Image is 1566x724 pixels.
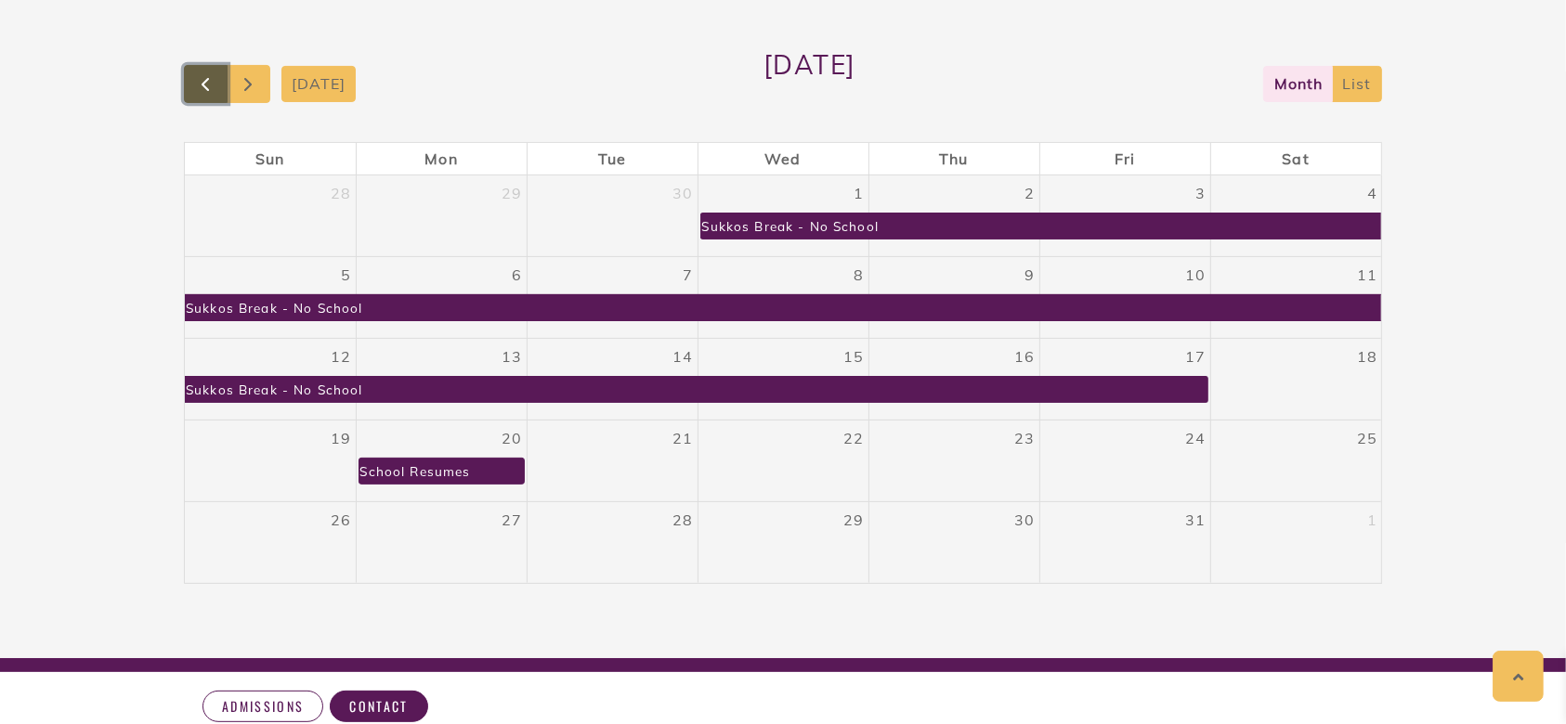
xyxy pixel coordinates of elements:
[669,175,697,211] a: September 30, 2025
[1181,339,1209,374] a: October 17, 2025
[498,175,526,211] a: September 29, 2025
[1353,257,1381,292] a: October 11, 2025
[698,501,868,583] td: October 29, 2025
[761,143,804,175] a: Wednesday
[698,256,868,338] td: October 8, 2025
[1039,338,1210,420] td: October 17, 2025
[252,143,288,175] a: Sunday
[1039,175,1210,257] td: October 3, 2025
[327,175,355,211] a: September 28, 2025
[763,48,855,119] h2: [DATE]
[840,420,868,456] a: October 22, 2025
[330,691,427,722] a: Contact
[349,698,408,715] span: Contact
[1181,502,1209,537] a: October 31, 2025
[356,256,527,338] td: October 6, 2025
[227,65,270,103] button: Next month
[1039,420,1210,501] td: October 24, 2025
[327,420,355,456] a: October 19, 2025
[1210,256,1381,338] td: October 11, 2025
[679,257,697,292] a: October 7, 2025
[840,339,868,374] a: October 15, 2025
[356,338,527,420] td: October 13, 2025
[1364,502,1381,537] a: November 1, 2025
[527,501,698,583] td: October 28, 2025
[698,420,868,501] td: October 22, 2025
[1263,66,1333,102] button: month
[1021,175,1038,211] a: October 2, 2025
[669,339,697,374] a: October 14, 2025
[1279,143,1313,175] a: Saturday
[281,66,357,102] button: [DATE]
[185,377,364,402] div: Sukkos Break - No School
[498,420,526,456] a: October 20, 2025
[185,256,356,338] td: October 5, 2025
[1039,501,1210,583] td: October 31, 2025
[185,420,356,501] td: October 19, 2025
[698,338,868,420] td: October 15, 2025
[184,65,228,103] button: Previous month
[222,698,304,715] span: Admissions
[359,458,525,485] a: School Resumes
[185,175,356,257] td: September 28, 2025
[1181,257,1209,292] a: October 10, 2025
[669,420,697,456] a: October 21, 2025
[698,175,868,257] td: October 1, 2025
[185,295,364,320] div: Sukkos Break - No School
[1332,66,1382,102] button: list
[1111,143,1139,175] a: Friday
[868,175,1039,257] td: October 2, 2025
[185,294,1381,321] a: Sukkos Break - No School
[1181,420,1209,456] a: October 24, 2025
[1353,420,1381,456] a: October 25, 2025
[498,339,526,374] a: October 13, 2025
[868,256,1039,338] td: October 9, 2025
[185,338,356,420] td: October 12, 2025
[1210,175,1381,257] td: October 4, 2025
[669,502,697,537] a: October 28, 2025
[1192,175,1209,211] a: October 3, 2025
[868,501,1039,583] td: October 30, 2025
[1210,420,1381,501] td: October 25, 2025
[202,691,323,722] a: Admissions
[421,143,461,175] a: Monday
[1210,501,1381,583] td: November 1, 2025
[185,376,1208,403] a: Sukkos Break - No School
[356,501,527,583] td: October 27, 2025
[868,420,1039,501] td: October 23, 2025
[337,257,355,292] a: October 5, 2025
[327,502,355,537] a: October 26, 2025
[498,502,526,537] a: October 27, 2025
[327,339,355,374] a: October 12, 2025
[527,338,698,420] td: October 14, 2025
[508,257,526,292] a: October 6, 2025
[1364,175,1381,211] a: October 4, 2025
[359,459,472,484] div: School Resumes
[1011,420,1038,456] a: October 23, 2025
[850,175,868,211] a: October 1, 2025
[1039,256,1210,338] td: October 10, 2025
[840,502,868,537] a: October 29, 2025
[527,175,698,257] td: September 30, 2025
[1210,338,1381,420] td: October 18, 2025
[868,338,1039,420] td: October 16, 2025
[850,257,868,292] a: October 8, 2025
[1011,502,1038,537] a: October 30, 2025
[185,501,356,583] td: October 26, 2025
[935,143,972,175] a: Thursday
[701,213,881,239] div: Sukkos Break - No School
[594,143,630,175] a: Tuesday
[527,420,698,501] td: October 21, 2025
[356,175,527,257] td: September 29, 2025
[700,213,1381,239] a: Sukkos Break - No School
[356,420,527,501] td: October 20, 2025
[1021,257,1038,292] a: October 9, 2025
[1011,339,1038,374] a: October 16, 2025
[527,256,698,338] td: October 7, 2025
[1353,339,1381,374] a: October 18, 2025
